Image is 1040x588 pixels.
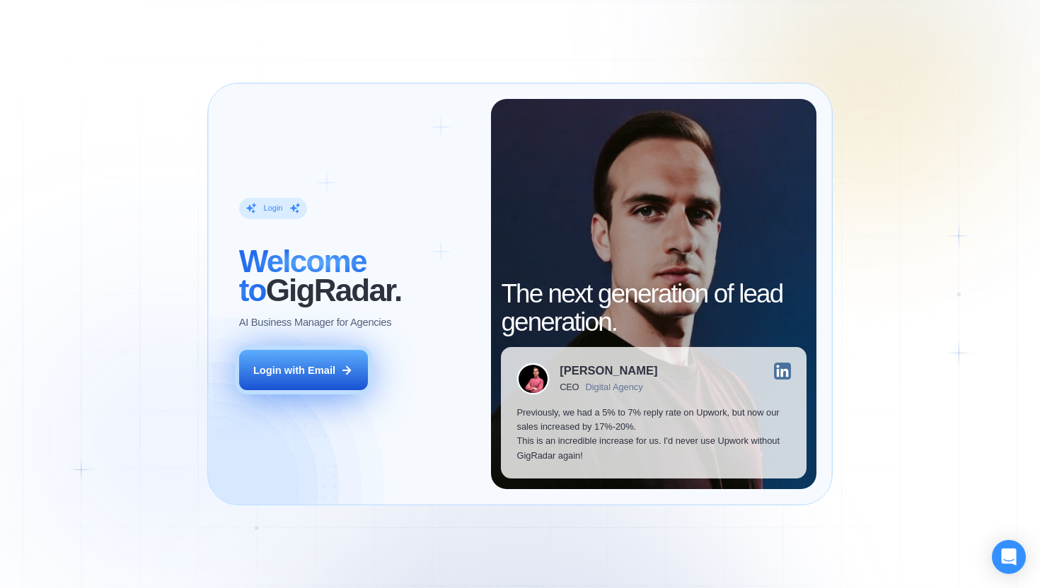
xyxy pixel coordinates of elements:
[239,244,366,307] span: Welcome to
[586,382,643,393] div: Digital Agency
[239,350,368,390] button: Login with Email
[992,540,1026,574] div: Open Intercom Messenger
[264,203,283,213] div: Login
[239,247,475,305] h2: ‍ GigRadar.
[560,365,657,377] div: [PERSON_NAME]
[516,406,790,463] p: Previously, we had a 5% to 7% reply rate on Upwork, but now our sales increased by 17%-20%. This ...
[501,280,806,337] h2: The next generation of lead generation.
[239,315,392,329] p: AI Business Manager for Agencies
[560,382,579,393] div: CEO
[253,363,335,377] div: Login with Email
